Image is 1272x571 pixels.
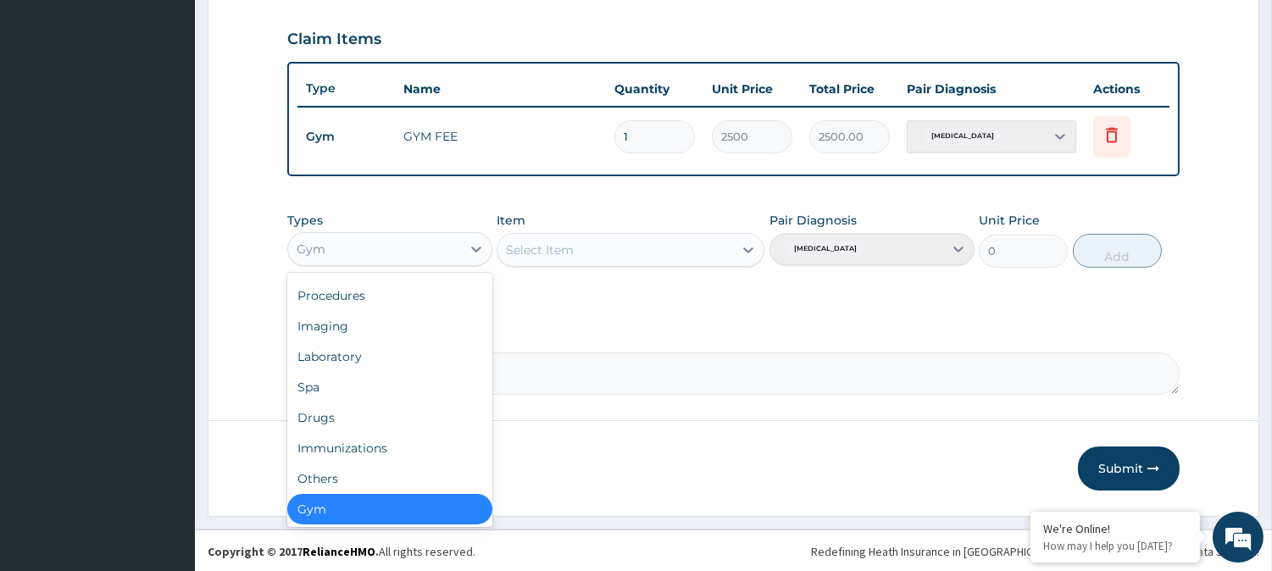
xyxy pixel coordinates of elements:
span: We're online! [98,175,234,346]
button: Add [1073,234,1162,268]
th: Name [395,72,606,106]
div: Imaging [287,311,492,341]
h3: Claim Items [287,30,381,49]
div: Gym [287,494,492,524]
div: We're Online! [1043,521,1187,536]
a: RelianceHMO [303,544,375,559]
th: Total Price [801,72,898,106]
button: Submit [1078,446,1180,491]
strong: Copyright © 2017 . [208,544,379,559]
th: Actions [1085,72,1169,106]
td: Gym [297,121,395,152]
div: Procedures [287,280,492,311]
div: Spa [287,372,492,402]
label: Comment [287,329,1180,343]
td: GYM FEE [395,119,606,153]
label: Pair Diagnosis [769,212,857,229]
th: Unit Price [703,72,801,106]
div: Drugs [287,402,492,433]
textarea: Type your message and hit 'Enter' [8,386,323,446]
label: Item [497,212,525,229]
label: Types [287,213,323,228]
div: Minimize live chat window [278,8,319,49]
th: Pair Diagnosis [898,72,1085,106]
div: Laboratory [287,341,492,372]
div: Others [287,463,492,494]
th: Quantity [606,72,703,106]
div: Select Item [506,241,574,258]
div: Redefining Heath Insurance in [GEOGRAPHIC_DATA] using Telemedicine and Data Science! [811,543,1259,560]
label: Unit Price [979,212,1040,229]
div: Immunizations [287,433,492,463]
p: How may I help you today? [1043,539,1187,553]
div: Gym [297,241,325,258]
th: Type [297,73,395,104]
img: d_794563401_company_1708531726252_794563401 [31,85,69,127]
div: Chat with us now [88,95,285,117]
